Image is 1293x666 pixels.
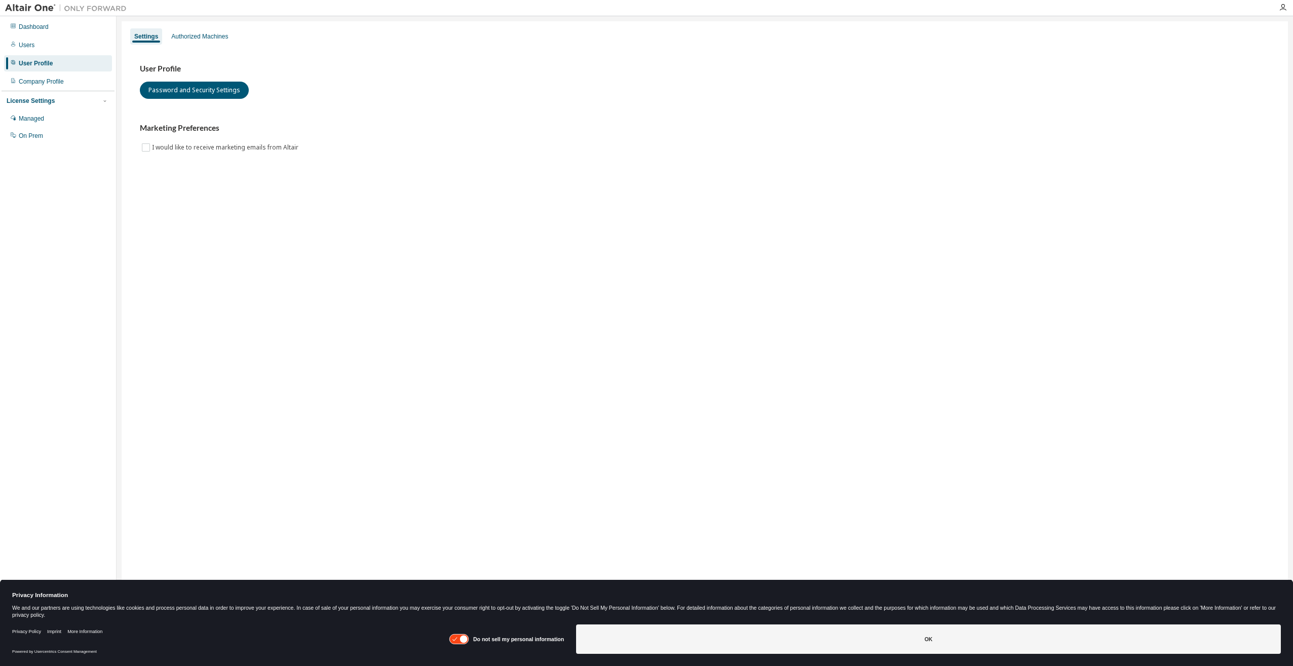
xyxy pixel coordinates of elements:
[19,78,64,86] div: Company Profile
[19,23,49,31] div: Dashboard
[140,82,249,99] button: Password and Security Settings
[140,64,1270,74] h3: User Profile
[140,123,1270,133] h3: Marketing Preferences
[19,132,43,140] div: On Prem
[134,32,158,41] div: Settings
[5,3,132,13] img: Altair One
[19,41,34,49] div: Users
[19,115,44,123] div: Managed
[171,32,228,41] div: Authorized Machines
[7,97,55,105] div: License Settings
[19,59,53,67] div: User Profile
[152,141,300,154] label: I would like to receive marketing emails from Altair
